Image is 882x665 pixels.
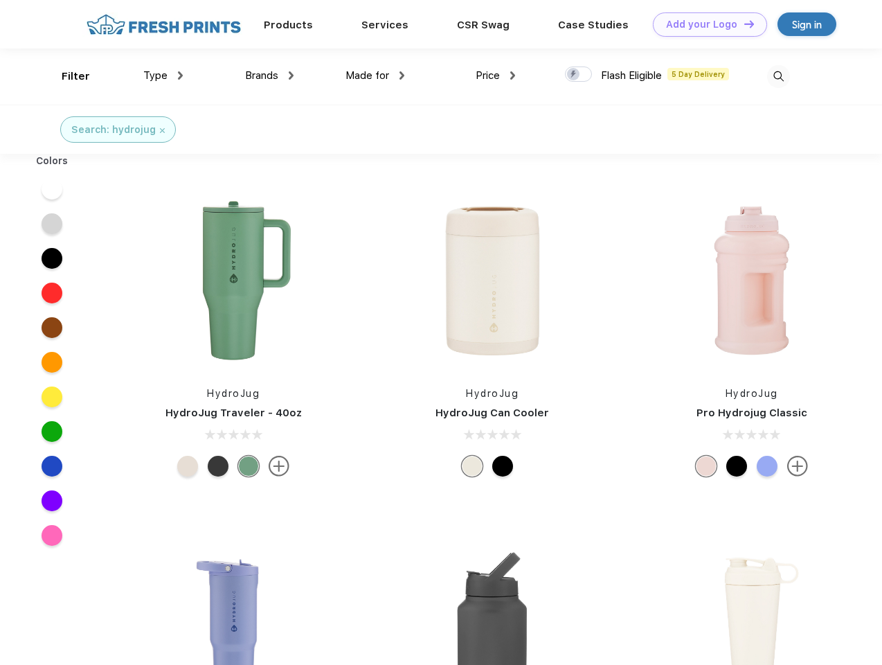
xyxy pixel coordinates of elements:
[178,71,183,80] img: dropdown.png
[660,188,844,373] img: func=resize&h=266
[141,188,325,373] img: func=resize&h=266
[82,12,245,37] img: fo%20logo%202.webp
[207,388,260,399] a: HydroJug
[492,456,513,477] div: Black
[264,19,313,31] a: Products
[792,17,822,33] div: Sign in
[245,69,278,82] span: Brands
[435,407,549,419] a: HydroJug Can Cooler
[476,69,500,82] span: Price
[177,456,198,477] div: Cream
[726,456,747,477] div: Black
[777,12,836,36] a: Sign in
[26,154,79,168] div: Colors
[399,71,404,80] img: dropdown.png
[62,69,90,85] div: Filter
[400,188,584,373] img: func=resize&h=266
[510,71,515,80] img: dropdown.png
[208,456,228,477] div: Black
[345,69,389,82] span: Made for
[667,68,729,80] span: 5 Day Delivery
[696,407,807,419] a: Pro Hydrojug Classic
[767,65,790,88] img: desktop_search.svg
[787,456,808,477] img: more.svg
[696,456,717,477] div: Pink Sand
[666,19,737,30] div: Add your Logo
[744,20,754,28] img: DT
[71,123,156,137] div: Search: hydrojug
[726,388,778,399] a: HydroJug
[238,456,259,477] div: Sage
[160,128,165,133] img: filter_cancel.svg
[289,71,294,80] img: dropdown.png
[143,69,168,82] span: Type
[462,456,483,477] div: Cream
[601,69,662,82] span: Flash Eligible
[165,407,302,419] a: HydroJug Traveler - 40oz
[269,456,289,477] img: more.svg
[757,456,777,477] div: Hyper Blue
[466,388,519,399] a: HydroJug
